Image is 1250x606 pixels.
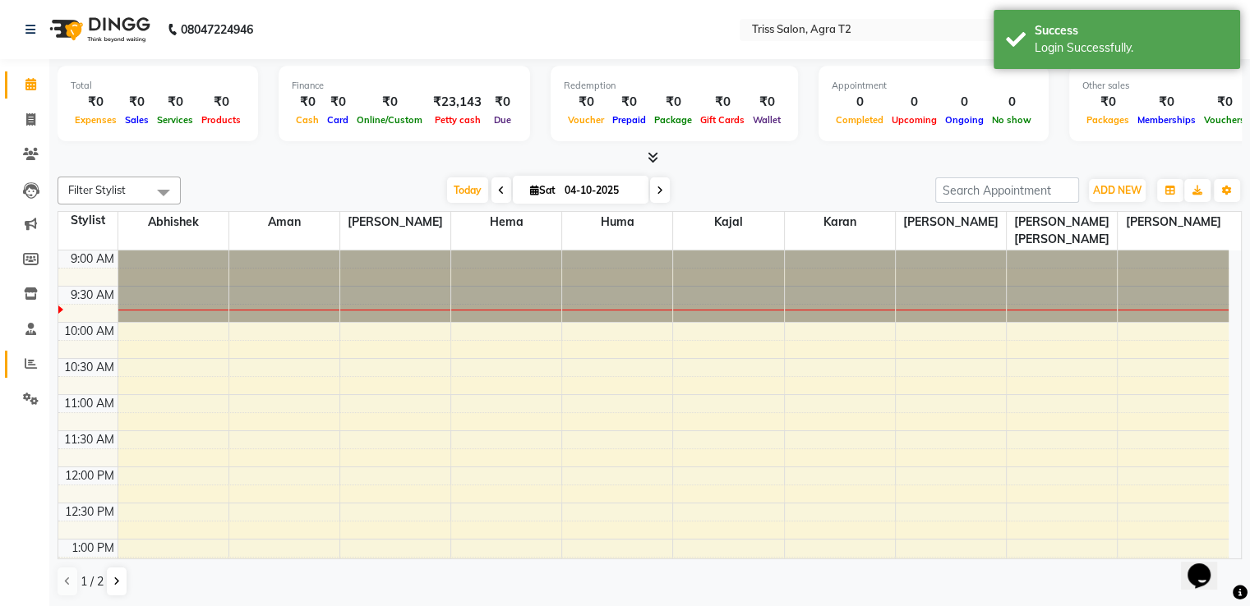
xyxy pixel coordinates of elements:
span: ADD NEW [1093,184,1142,196]
span: Vouchers [1200,114,1249,126]
div: Appointment [832,79,1036,93]
div: ₹0 [292,93,323,112]
div: 12:00 PM [62,467,118,484]
div: ₹0 [153,93,197,112]
span: No show [988,114,1036,126]
div: Success [1035,22,1228,39]
div: 10:00 AM [61,323,118,340]
div: ₹0 [608,93,650,112]
span: Products [197,114,245,126]
span: Sales [121,114,153,126]
div: ₹0 [749,93,785,112]
span: Wallet [749,114,785,126]
div: ₹0 [696,93,749,112]
div: Stylist [58,212,118,229]
input: Search Appointment [935,177,1079,203]
img: logo [42,7,155,53]
span: Abhishek [118,212,228,232]
div: ₹0 [488,93,517,112]
span: Aman [229,212,339,232]
div: 9:00 AM [67,250,118,268]
span: [PERSON_NAME] [1118,212,1229,232]
div: ₹0 [1133,93,1200,112]
div: 1:00 PM [68,539,118,557]
div: 0 [988,93,1036,112]
div: 10:30 AM [61,359,118,376]
span: Expenses [71,114,121,126]
span: Due [490,114,515,126]
span: Card [323,114,353,126]
div: 11:30 AM [61,431,118,448]
span: Prepaid [608,114,650,126]
span: Sat [526,184,560,196]
div: 0 [941,93,988,112]
b: 08047224946 [181,7,253,53]
iframe: chat widget [1181,540,1234,590]
div: ₹0 [353,93,427,112]
span: Hema [451,212,561,232]
span: Filter Stylist [68,183,126,196]
span: Memberships [1133,114,1200,126]
span: Kajal [673,212,783,232]
span: Voucher [564,114,608,126]
span: Petty cash [431,114,485,126]
span: Karan [785,212,895,232]
span: Services [153,114,197,126]
span: Ongoing [941,114,988,126]
span: Cash [292,114,323,126]
div: ₹23,143 [427,93,488,112]
div: ₹0 [121,93,153,112]
div: ₹0 [1082,93,1133,112]
div: Redemption [564,79,785,93]
span: Package [650,114,696,126]
span: Packages [1082,114,1133,126]
input: 2025-10-04 [560,178,642,203]
span: Completed [832,114,888,126]
div: 12:30 PM [62,503,118,521]
div: ₹0 [323,93,353,112]
span: Upcoming [888,114,941,126]
button: ADD NEW [1089,179,1146,202]
div: ₹0 [197,93,245,112]
div: Finance [292,79,517,93]
div: ₹0 [1200,93,1249,112]
div: 0 [888,93,941,112]
span: 1 / 2 [81,573,104,590]
span: Huma [562,212,672,232]
span: [PERSON_NAME] [PERSON_NAME] [1007,212,1117,250]
div: 9:30 AM [67,287,118,304]
span: Gift Cards [696,114,749,126]
span: Today [447,177,488,203]
div: ₹0 [71,93,121,112]
div: Login Successfully. [1035,39,1228,57]
div: ₹0 [650,93,696,112]
span: [PERSON_NAME] [896,212,1006,232]
span: Online/Custom [353,114,427,126]
div: 0 [832,93,888,112]
div: ₹0 [564,93,608,112]
span: [PERSON_NAME] [340,212,450,232]
div: Total [71,79,245,93]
